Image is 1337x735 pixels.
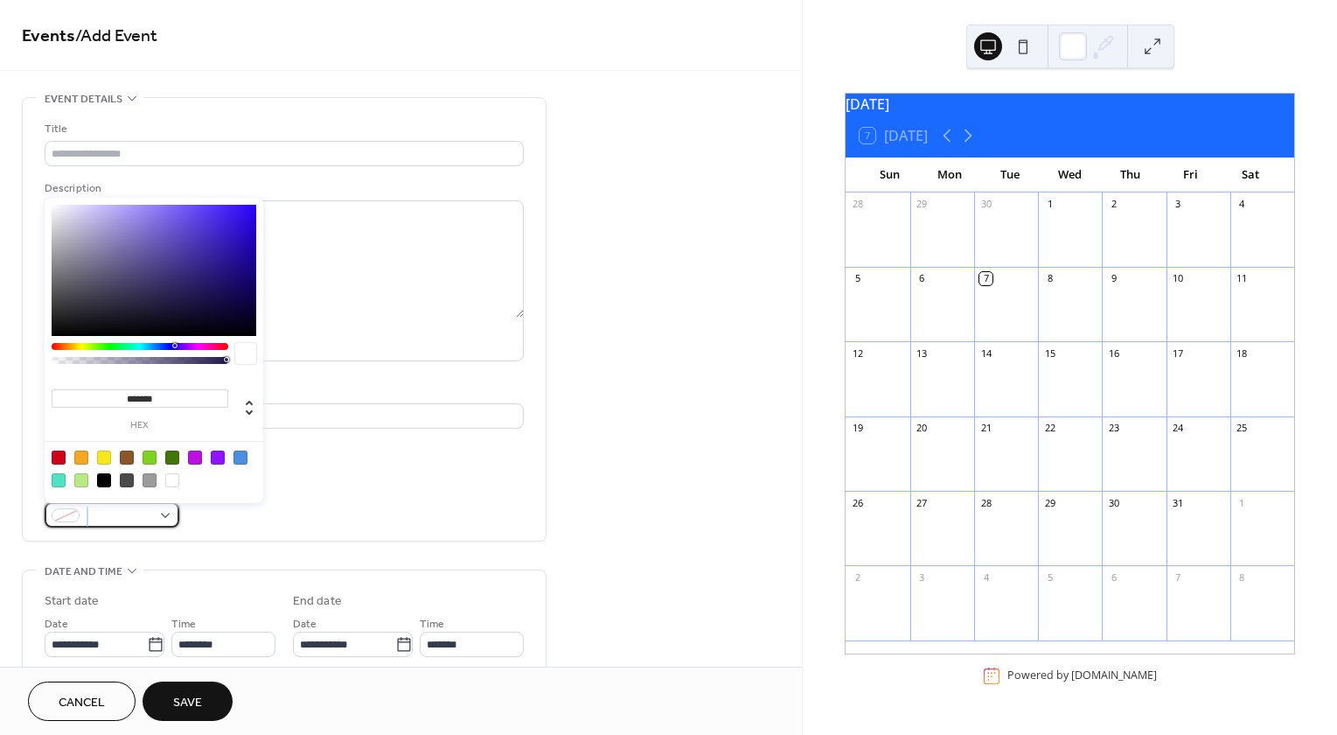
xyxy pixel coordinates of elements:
[1172,272,1185,285] div: 10
[916,570,929,584] div: 3
[1236,198,1249,211] div: 4
[143,682,233,721] button: Save
[120,473,134,487] div: #4A4A4A
[74,473,88,487] div: #B8E986
[851,570,864,584] div: 2
[59,694,105,712] span: Cancel
[97,473,111,487] div: #000000
[1236,422,1249,435] div: 25
[1172,198,1185,211] div: 3
[293,592,342,611] div: End date
[1172,570,1185,584] div: 7
[1172,346,1185,360] div: 17
[979,422,992,435] div: 21
[74,451,88,465] div: #F5A623
[1100,157,1160,192] div: Thu
[52,421,228,430] label: hex
[1107,422,1120,435] div: 23
[28,682,136,721] button: Cancel
[45,615,68,633] span: Date
[1043,496,1056,509] div: 29
[143,473,157,487] div: #9B9B9B
[45,90,122,108] span: Event details
[52,451,66,465] div: #D0021B
[1172,422,1185,435] div: 24
[165,451,179,465] div: #417505
[233,451,247,465] div: #4A90E2
[420,615,444,633] span: Time
[916,346,929,360] div: 13
[52,473,66,487] div: #50E3C2
[45,592,99,611] div: Start date
[851,346,864,360] div: 12
[1236,272,1249,285] div: 11
[916,272,929,285] div: 6
[75,19,157,53] span: / Add Event
[1236,570,1249,584] div: 8
[1043,422,1056,435] div: 22
[851,422,864,435] div: 19
[851,496,864,509] div: 26
[1107,496,1120,509] div: 30
[143,451,157,465] div: #7ED321
[916,198,929,211] div: 29
[45,563,122,581] span: Date and time
[979,272,992,285] div: 7
[916,496,929,509] div: 27
[1107,272,1120,285] div: 9
[45,179,520,198] div: Description
[920,157,980,192] div: Mon
[1107,198,1120,211] div: 2
[1043,272,1056,285] div: 8
[979,346,992,360] div: 14
[1007,668,1157,683] div: Powered by
[860,157,920,192] div: Sun
[1107,346,1120,360] div: 16
[45,120,520,138] div: Title
[173,694,202,712] span: Save
[846,94,1294,115] div: [DATE]
[1172,496,1185,509] div: 31
[211,451,225,465] div: #9013FE
[165,473,179,487] div: #FFFFFF
[1220,157,1280,192] div: Sat
[97,451,111,465] div: #F8E71C
[120,451,134,465] div: #8B572A
[188,451,202,465] div: #BD10E0
[22,19,75,53] a: Events
[851,272,864,285] div: 5
[1236,346,1249,360] div: 18
[979,570,992,584] div: 4
[1107,570,1120,584] div: 6
[1236,496,1249,509] div: 1
[980,157,1041,192] div: Tue
[1043,346,1056,360] div: 15
[1160,157,1221,192] div: Fri
[171,615,196,633] span: Time
[979,198,992,211] div: 30
[1043,570,1056,584] div: 5
[916,422,929,435] div: 20
[45,382,520,401] div: Location
[979,496,992,509] div: 28
[1043,198,1056,211] div: 1
[851,198,864,211] div: 28
[1040,157,1100,192] div: Wed
[1071,668,1157,683] a: [DOMAIN_NAME]
[293,615,317,633] span: Date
